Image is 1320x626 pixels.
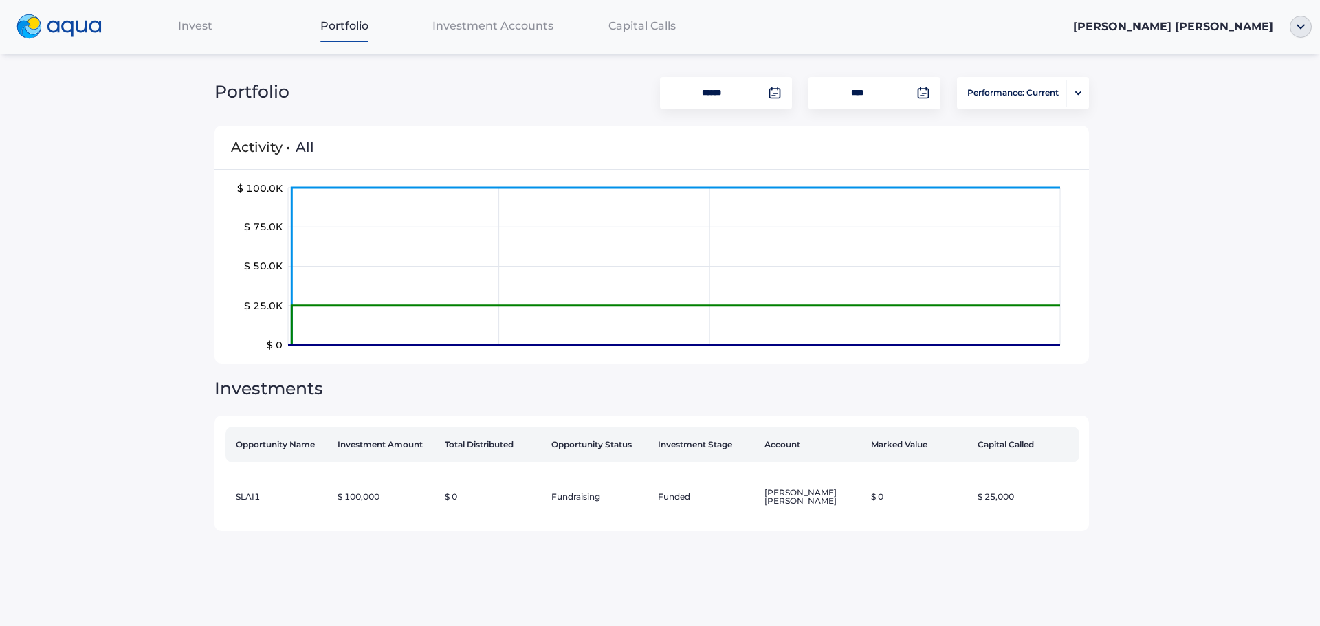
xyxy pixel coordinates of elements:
[916,86,930,100] img: calendar
[244,260,283,273] tspan: $ 50.0K
[225,473,332,520] td: SLAI1
[1075,91,1081,96] img: portfolio-arrow
[267,339,283,351] tspan: $ 0
[546,473,652,520] td: Fundraising
[866,473,972,520] td: $ 0
[866,427,972,462] th: Marked Value
[332,427,439,462] th: Investment Amount
[214,81,289,102] span: Portfolio
[237,182,283,194] tspan: $ 100.0K
[432,19,553,32] span: Investment Accounts
[244,221,283,233] tspan: $ 75.0K
[439,427,546,462] th: Total Distributed
[332,473,439,520] td: $ 100,000
[214,378,323,399] span: Investments
[1290,16,1312,38] img: ellipse
[972,427,1079,462] th: Capital Called
[768,86,782,100] img: calendar
[759,473,866,520] td: [PERSON_NAME] [PERSON_NAME]
[546,427,652,462] th: Opportunity Status
[608,19,676,32] span: Capital Calls
[652,427,759,462] th: Investment Stage
[320,19,368,32] span: Portfolio
[967,80,1059,107] span: Performance: Current
[439,473,546,520] td: $ 0
[419,12,568,40] a: Investment Accounts
[567,12,716,40] a: Capital Calls
[121,12,270,40] a: Invest
[178,19,212,32] span: Invest
[244,300,283,312] tspan: $ 25.0K
[957,77,1089,109] button: Performance: Currentportfolio-arrow
[8,11,121,43] a: logo
[1073,20,1273,33] span: [PERSON_NAME] [PERSON_NAME]
[296,139,314,155] span: All
[972,473,1079,520] td: $ 25,000
[269,12,419,40] a: Portfolio
[759,427,866,462] th: Account
[16,14,102,39] img: logo
[652,473,759,520] td: Funded
[225,427,332,462] th: Opportunity Name
[231,122,290,172] span: Activity •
